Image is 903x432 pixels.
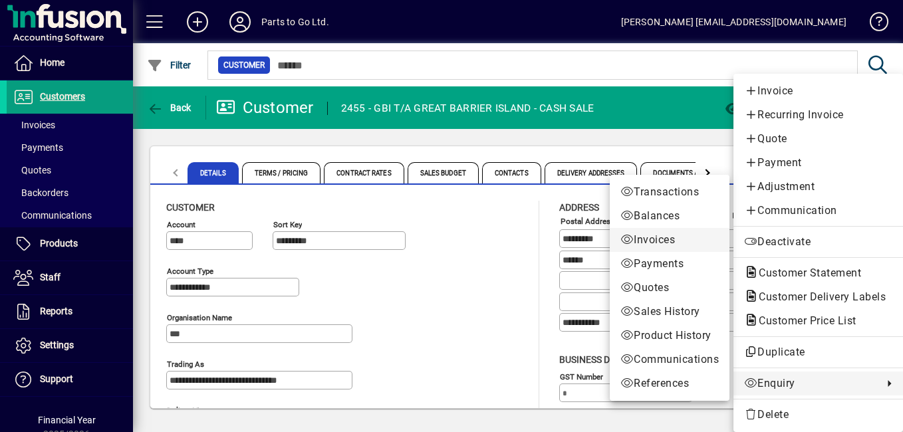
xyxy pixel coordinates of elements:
[620,232,719,248] span: Invoices
[744,107,892,123] span: Recurring Invoice
[744,344,892,360] span: Duplicate
[620,280,719,296] span: Quotes
[744,203,892,219] span: Communication
[620,256,719,272] span: Payments
[744,290,892,303] span: Customer Delivery Labels
[744,83,892,99] span: Invoice
[744,131,892,147] span: Quote
[744,155,892,171] span: Payment
[620,208,719,224] span: Balances
[620,328,719,344] span: Product History
[744,376,876,391] span: Enquiry
[744,234,892,250] span: Deactivate
[744,407,892,423] span: Delete
[620,352,719,368] span: Communications
[744,267,868,279] span: Customer Statement
[620,376,719,391] span: References
[744,179,892,195] span: Adjustment
[744,314,863,327] span: Customer Price List
[733,230,903,254] button: Deactivate customer
[620,304,719,320] span: Sales History
[620,184,719,200] span: Transactions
